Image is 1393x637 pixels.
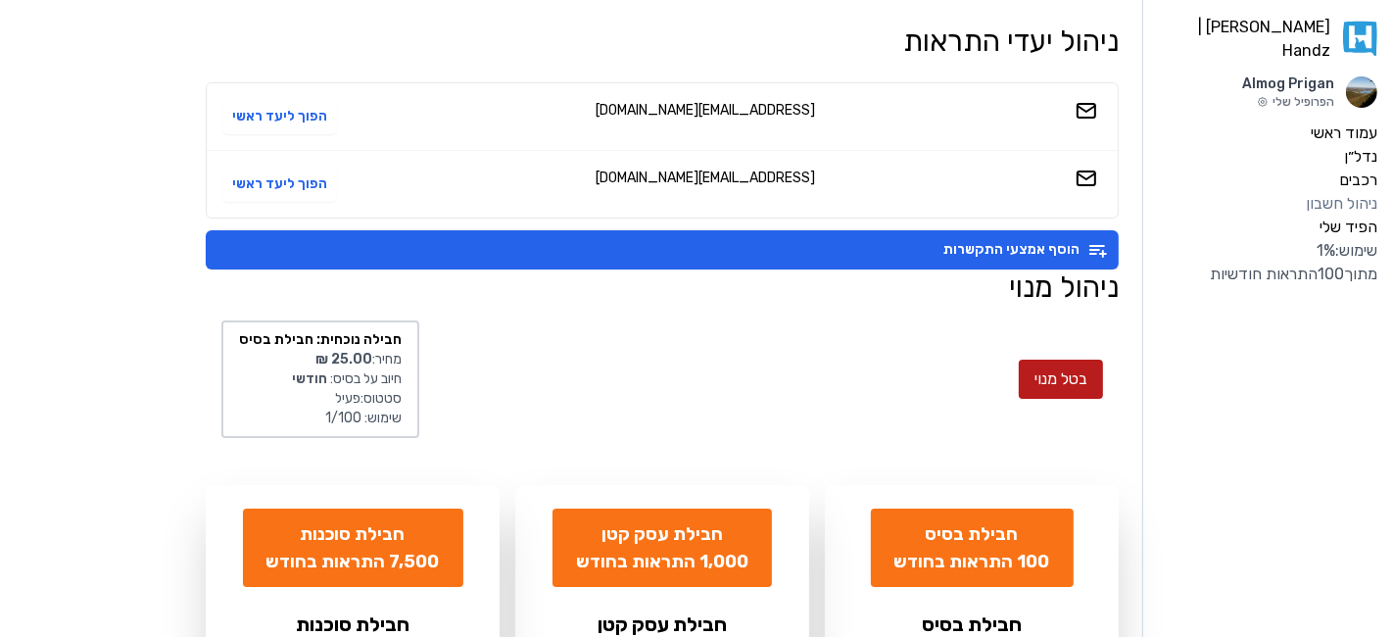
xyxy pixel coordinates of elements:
label: רכבים [1339,169,1377,192]
a: ניהול חשבון [1159,192,1377,216]
label: ניהול חשבון [1306,192,1377,216]
button: הוסף אמצעי התקשרות [206,230,1119,269]
a: נדל״ן [1159,145,1377,169]
a: הפיד שלי [1159,216,1377,239]
div: שימוש: 1 % מתוך 100 התראות חודשיות [1159,239,1377,286]
h1: ניהול מנוי [206,269,1119,305]
a: [PERSON_NAME] | Handz [1159,16,1377,63]
strong: ‏25.00 ‏₪ [315,351,372,367]
button: חבילת עסק קטן 1,000 התראות בחודש [552,509,772,587]
h1: ניהול יעדי התראות [206,24,1119,59]
p: חבילה נוכחית: חבילת בסיס [239,330,402,350]
button: בטל מנוי [1019,360,1103,399]
a: רכבים [1159,169,1377,192]
label: עמוד ראשי [1311,122,1377,145]
button: הפוך ליעד ראשי [222,99,337,134]
div: [EMAIL_ADDRESS][DOMAIN_NAME] [597,167,816,202]
p: חיוב על בסיס: [239,369,402,389]
button: הפוך ליעד ראשי [222,167,337,202]
p: הפרופיל שלי [1242,94,1334,110]
p: Almog Prigan [1242,74,1334,94]
img: תמונת פרופיל [1346,76,1377,108]
a: תמונת פרופילAlmog Priganהפרופיל שלי [1159,74,1377,110]
p: סטטוס: פעיל [239,389,402,409]
div: [EMAIL_ADDRESS][DOMAIN_NAME] [597,99,816,134]
p: מחיר: [239,350,402,369]
strong: חודשי [292,370,327,387]
label: הפיד שלי [1320,216,1377,239]
label: נדל״ן [1344,145,1377,169]
a: עמוד ראשי [1159,122,1377,145]
button: חבילת בסיס 100 התראות בחודש [871,509,1074,587]
p: שימוש: 1/100 [239,409,402,428]
button: חבילת סוכנות 7,500 התראות בחודש [243,509,463,587]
